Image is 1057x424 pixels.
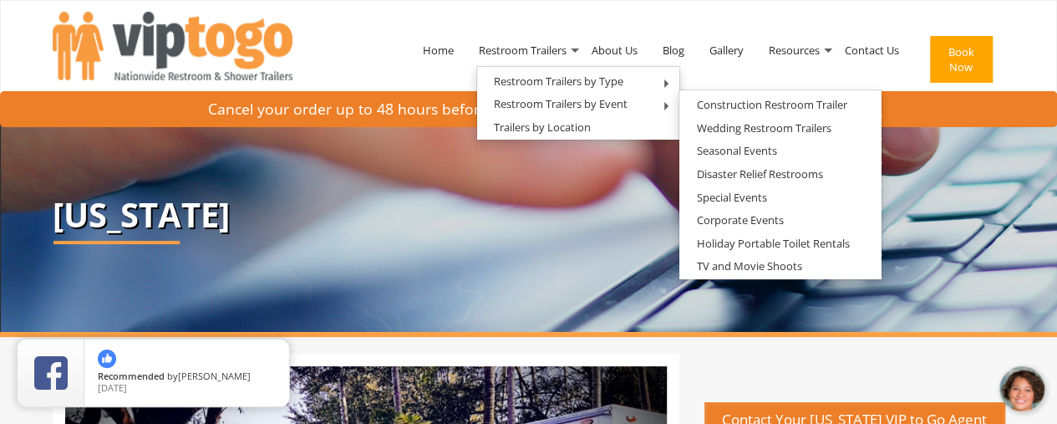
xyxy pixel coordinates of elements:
a: Restroom Trailers [466,7,579,94]
a: Home [410,7,466,94]
a: Resources [756,7,832,94]
a: Corporate Events [679,210,800,231]
a: Gallery [697,7,756,94]
a: Restroom Trailers by Type [477,71,640,92]
a: Book Now [912,7,1005,119]
a: Holiday Portable Toilet Rentals [679,233,866,254]
span: by [98,371,276,383]
span: Recommended [98,370,165,382]
a: Restroom Trailers by Event [477,94,644,115]
a: Trailers by Location [477,117,607,138]
a: Disaster Relief Restrooms [679,164,839,185]
a: Wedding Restroom Trailers [679,118,847,139]
img: Review Rating [34,356,68,390]
span: [PERSON_NAME] [178,370,251,382]
button: Book Now [930,36,993,83]
iframe: Live Chat Button [806,354,1057,424]
p: [US_STATE] [53,197,1005,233]
a: Seasonal Events [679,140,793,161]
a: About Us [579,7,650,94]
a: Contact Us [832,7,912,94]
span: [DATE] [98,381,127,394]
a: TV and Movie Shoots [679,256,818,277]
a: Blog [650,7,697,94]
img: VIPTOGO [53,12,292,80]
a: Construction Restroom Trailer [679,95,863,115]
a: Special Events [679,187,783,208]
img: thumbs up icon [98,350,116,368]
